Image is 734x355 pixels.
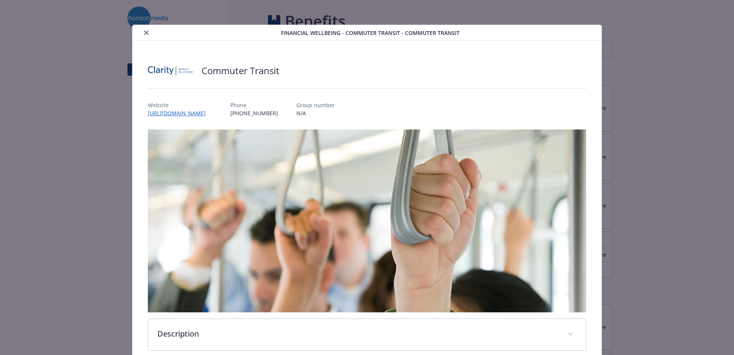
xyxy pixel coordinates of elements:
img: banner [148,129,586,312]
p: Group number [296,101,335,109]
img: Clarity Benefit Solutions [148,59,194,82]
p: Phone [230,101,278,109]
p: Website [148,101,212,109]
p: [PHONE_NUMBER] [230,109,278,117]
h2: Commuter Transit [202,64,279,77]
div: Description [148,319,586,350]
p: Description [157,328,558,340]
button: close [142,28,151,37]
span: Financial Wellbeing - Commuter Transit - Commuter Transit [281,29,460,37]
a: [URL][DOMAIN_NAME] [148,109,212,117]
p: N/A [296,109,335,117]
